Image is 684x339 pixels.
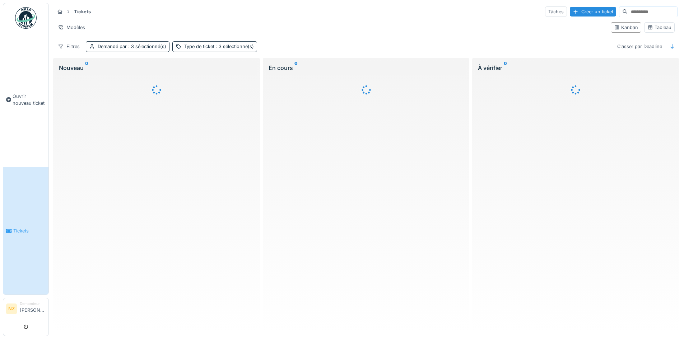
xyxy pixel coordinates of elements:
[614,24,638,31] div: Kanban
[545,6,567,17] div: Tâches
[85,63,88,72] sup: 0
[504,63,507,72] sup: 0
[3,33,48,167] a: Ouvrir nouveau ticket
[214,44,254,49] span: : 3 sélectionné(s)
[71,8,94,15] strong: Tickets
[6,303,17,314] li: NZ
[55,41,83,52] div: Filtres
[13,93,46,107] span: Ouvrir nouveau ticket
[294,63,298,72] sup: 0
[20,301,46,316] li: [PERSON_NAME]
[13,227,46,234] span: Tickets
[55,22,88,33] div: Modèles
[269,63,464,72] div: En cours
[6,301,46,318] a: NZ Demandeur[PERSON_NAME]
[98,43,166,50] div: Demandé par
[15,7,37,29] img: Badge_color-CXgf-gQk.svg
[184,43,254,50] div: Type de ticket
[59,63,254,72] div: Nouveau
[20,301,46,306] div: Demandeur
[478,63,673,72] div: À vérifier
[647,24,671,31] div: Tableau
[614,41,665,52] div: Classer par Deadline
[570,7,616,17] div: Créer un ticket
[127,44,166,49] span: : 3 sélectionné(s)
[3,167,48,295] a: Tickets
